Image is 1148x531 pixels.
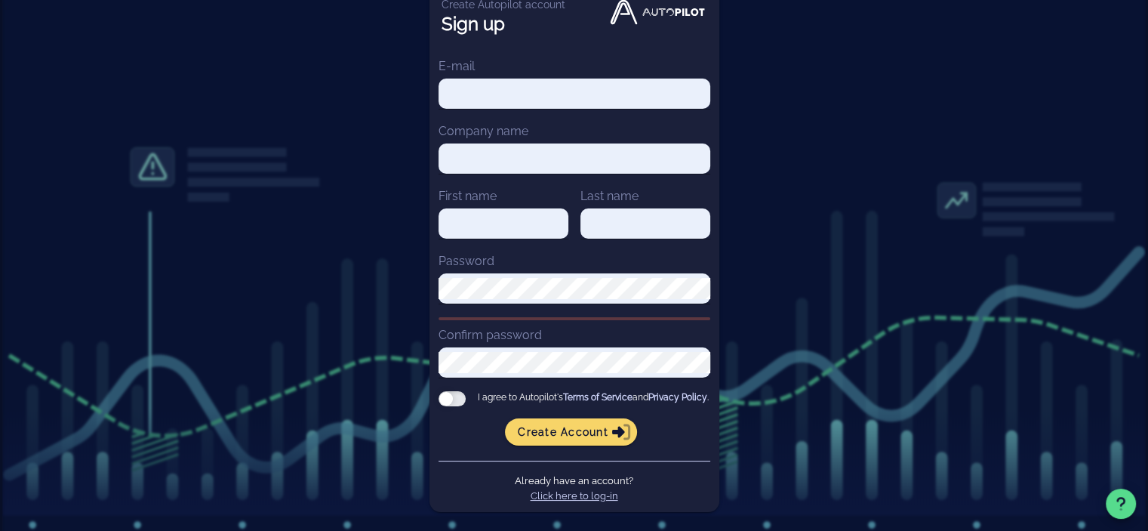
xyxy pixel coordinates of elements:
button: Create account [505,418,637,446]
h1: Sign up [442,12,565,36]
span: I agree to Autopilot's and . [478,391,709,406]
label: Password [439,254,494,268]
label: Company name [439,124,528,138]
div: Already have an account? [439,461,710,503]
a: Click here to log-in [531,490,618,502]
label: First name [439,189,497,203]
label: E-mail [439,59,475,73]
a: Terms of Service [563,392,632,403]
span: Create account [517,425,625,439]
button: Support [1106,489,1136,519]
a: Privacy Policy [648,392,707,403]
label: Last name [580,189,639,203]
label: Confirm password [439,328,542,342]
